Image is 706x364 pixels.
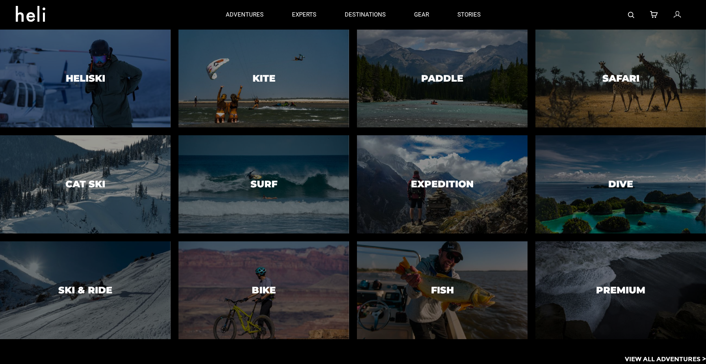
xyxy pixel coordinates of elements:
h3: Expedition [411,179,474,189]
a: PremiumPremium image [535,241,706,339]
p: destinations [345,11,386,19]
p: View All Adventures > [625,355,706,364]
h3: Dive [608,179,633,189]
h3: Ski & Ride [58,285,112,295]
h3: Fish [431,285,454,295]
h3: Kite [253,73,275,84]
img: search-bar-icon.svg [628,12,634,18]
h3: Bike [252,285,276,295]
h3: Safari [602,73,639,84]
p: experts [292,11,316,19]
h3: Premium [596,285,645,295]
h3: Heliski [66,73,105,84]
h3: Surf [251,179,277,189]
h3: Paddle [421,73,463,84]
h3: Cat Ski [65,179,105,189]
p: adventures [226,11,264,19]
